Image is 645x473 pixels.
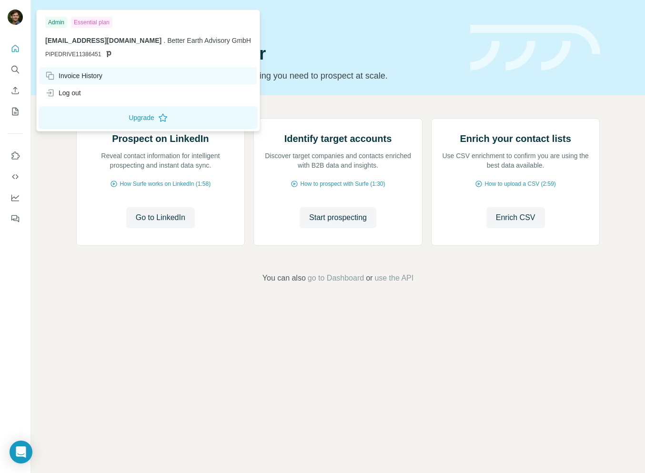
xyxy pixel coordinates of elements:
button: Enrich CSV [486,207,545,228]
div: Open Intercom Messenger [10,441,32,463]
span: Better Earth Advisory GmbH [167,37,251,44]
button: use the API [374,272,413,284]
img: banner [470,25,600,71]
span: Go to LinkedIn [136,212,185,223]
button: Quick start [8,40,23,57]
span: PIPEDRIVE11386451 [45,50,101,59]
span: Enrich CSV [496,212,535,223]
button: go to Dashboard [308,272,364,284]
h2: Prospect on LinkedIn [112,132,209,145]
button: Go to LinkedIn [126,207,195,228]
span: . [163,37,165,44]
button: Upgrade [39,106,258,129]
div: Invoice History [45,71,102,81]
button: Enrich CSV [8,82,23,99]
p: Discover target companies and contacts enriched with B2B data and insights. [263,151,413,170]
span: [EMAIL_ADDRESS][DOMAIN_NAME] [45,37,161,44]
p: Use CSV enrichment to confirm you are using the best data available. [441,151,590,170]
div: Essential plan [71,17,112,28]
p: Reveal contact information for intelligent prospecting and instant data sync. [86,151,235,170]
button: Search [8,61,23,78]
h2: Enrich your contact lists [460,132,571,145]
div: Quick start [76,18,459,27]
h1: Let’s prospect together [76,44,459,63]
div: Admin [45,17,67,28]
span: You can also [262,272,306,284]
button: My lists [8,103,23,120]
p: Pick your starting point and we’ll provide everything you need to prospect at scale. [76,69,459,82]
span: Start prospecting [309,212,367,223]
img: Avatar [8,10,23,25]
span: How to upload a CSV (2:59) [484,180,555,188]
button: Dashboard [8,189,23,206]
button: Use Surfe API [8,168,23,185]
span: How to prospect with Surfe (1:30) [300,180,385,188]
h2: Identify target accounts [284,132,392,145]
button: Use Surfe on LinkedIn [8,147,23,164]
span: How Surfe works on LinkedIn (1:58) [120,180,211,188]
button: Start prospecting [300,207,376,228]
button: Feedback [8,210,23,227]
div: Log out [45,88,81,98]
span: or [366,272,373,284]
